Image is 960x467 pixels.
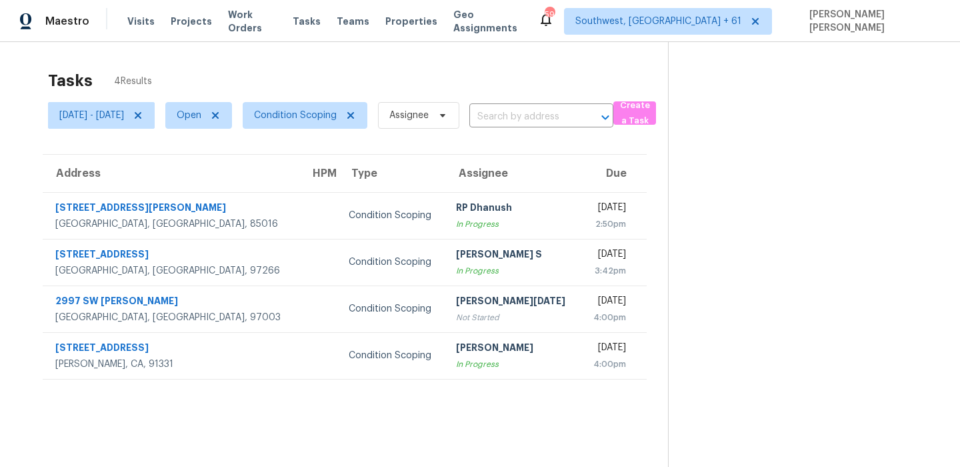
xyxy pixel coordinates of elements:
[338,155,445,192] th: Type
[293,17,321,26] span: Tasks
[804,8,940,35] span: [PERSON_NAME] [PERSON_NAME]
[456,201,570,217] div: RP Dhanush
[591,358,626,371] div: 4:00pm
[55,201,289,217] div: [STREET_ADDRESS][PERSON_NAME]
[591,248,626,264] div: [DATE]
[456,264,570,278] div: In Progress
[469,107,576,127] input: Search by address
[385,15,437,28] span: Properties
[575,15,741,28] span: Southwest, [GEOGRAPHIC_DATA] + 61
[114,75,152,88] span: 4 Results
[456,358,570,371] div: In Progress
[59,109,124,122] span: [DATE] - [DATE]
[591,201,626,217] div: [DATE]
[445,155,581,192] th: Assignee
[545,8,554,21] div: 594
[389,109,429,122] span: Assignee
[55,294,289,311] div: 2997 SW [PERSON_NAME]
[591,217,626,231] div: 2:50pm
[171,15,212,28] span: Projects
[349,302,435,316] div: Condition Scoping
[596,108,615,127] button: Open
[591,341,626,358] div: [DATE]
[349,349,435,362] div: Condition Scoping
[228,8,277,35] span: Work Orders
[55,217,289,231] div: [GEOGRAPHIC_DATA], [GEOGRAPHIC_DATA], 85016
[581,155,647,192] th: Due
[591,264,626,278] div: 3:42pm
[45,15,89,28] span: Maestro
[349,209,435,222] div: Condition Scoping
[337,15,369,28] span: Teams
[456,341,570,358] div: [PERSON_NAME]
[55,311,289,324] div: [GEOGRAPHIC_DATA], [GEOGRAPHIC_DATA], 97003
[48,74,93,87] h2: Tasks
[55,248,289,264] div: [STREET_ADDRESS]
[299,155,338,192] th: HPM
[456,217,570,231] div: In Progress
[254,109,337,122] span: Condition Scoping
[591,311,626,324] div: 4:00pm
[456,248,570,264] div: [PERSON_NAME] S
[55,358,289,371] div: [PERSON_NAME], CA, 91331
[55,341,289,358] div: [STREET_ADDRESS]
[456,294,570,311] div: [PERSON_NAME][DATE]
[456,311,570,324] div: Not Started
[127,15,155,28] span: Visits
[55,264,289,278] div: [GEOGRAPHIC_DATA], [GEOGRAPHIC_DATA], 97266
[177,109,201,122] span: Open
[613,101,656,125] button: Create a Task
[591,294,626,311] div: [DATE]
[349,256,435,269] div: Condition Scoping
[453,8,523,35] span: Geo Assignments
[43,155,299,192] th: Address
[620,98,649,129] span: Create a Task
